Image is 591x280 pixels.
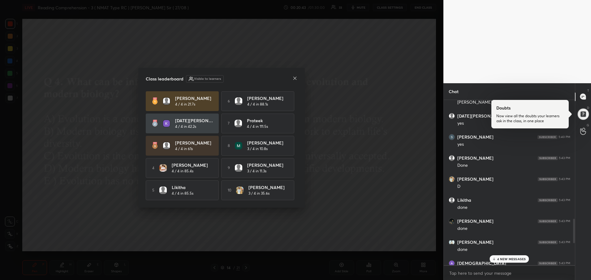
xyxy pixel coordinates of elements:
[247,168,266,174] h5: 3 / 4 in 11.3s
[457,99,570,106] div: [PERSON_NAME] mam ne karvaya
[194,76,221,81] h6: Visible to learners
[538,240,558,244] img: 4P8fHbbgJtejmAAAAAElFTkSuQmCC
[172,184,210,191] h4: Likitha
[457,155,494,161] h6: [PERSON_NAME]
[457,261,506,266] h6: [DEMOGRAPHIC_DATA]
[457,218,494,224] h6: [PERSON_NAME]
[159,164,167,172] img: thumbnail.jpg
[235,142,242,149] img: thumbnail.jpg
[449,176,455,182] img: thumbnail.jpg
[175,117,214,124] h4: [DATE][PERSON_NAME]
[235,120,242,127] img: default.png
[457,197,471,203] h6: Likitha
[152,120,157,127] img: rank-2.3a33aca6.svg
[175,146,193,152] h5: 4 / 4 in 61s
[449,218,455,224] img: thumbnail.jpg
[152,142,157,149] img: rank-3.169bc593.svg
[559,114,570,118] div: 5:40 PM
[449,239,455,245] img: thumbnail.jpg
[175,124,196,129] h5: 4 / 4 in 42.2s
[247,95,286,101] h4: [PERSON_NAME]
[228,165,230,171] h5: 9
[228,98,230,104] h5: 6
[228,121,230,126] h5: 7
[497,257,526,261] p: 4 NEW MESSAGES
[457,141,570,148] div: yes
[559,177,570,181] div: 5:43 PM
[175,140,214,146] h4: [PERSON_NAME]
[449,155,455,161] img: default.png
[559,135,570,139] div: 5:40 PM
[457,183,570,190] div: D
[537,135,557,139] img: 4P8fHbbgJtejmAAAAAElFTkSuQmCC
[172,162,210,168] h4: [PERSON_NAME]
[152,97,158,105] img: rank-1.ed6cb560.svg
[444,83,464,100] p: Chat
[228,187,231,193] h5: 10
[444,100,575,265] div: grid
[457,226,570,232] div: done
[449,261,455,266] img: thumbnail.jpg
[163,120,170,127] img: thumbnail.jpg
[457,176,494,182] h6: [PERSON_NAME]
[152,165,154,171] h5: 4
[538,261,558,265] img: 4P8fHbbgJtejmAAAAAElFTkSuQmCC
[538,198,558,202] img: 4P8fHbbgJtejmAAAAAElFTkSuQmCC
[538,156,558,160] img: 4P8fHbbgJtejmAAAAAElFTkSuQmCC
[449,113,455,119] img: default.png
[163,98,170,105] img: default.png
[538,219,558,223] img: 4P8fHbbgJtejmAAAAAElFTkSuQmCC
[247,117,285,124] h4: Prateek
[175,101,195,107] h5: 4 / 4 in 21.7s
[559,198,570,202] div: 5:43 PM
[172,191,193,196] h5: 4 / 4 in 85.5s
[457,239,494,245] h6: [PERSON_NAME]
[449,197,455,203] img: default.png
[236,187,244,194] img: thumbnail.jpg
[159,187,167,194] img: default.png
[559,156,570,160] div: 5:43 PM
[538,177,558,181] img: 4P8fHbbgJtejmAAAAAElFTkSuQmCC
[172,168,193,174] h5: 4 / 4 in 85.4s
[152,187,154,193] h5: 5
[457,113,507,119] h6: [DATE][PERSON_NAME]
[247,146,268,152] h5: 3 / 4 in 10.8s
[247,101,268,107] h5: 4 / 4 in 88.1s
[146,75,183,82] h4: Class leaderboard
[163,142,170,149] img: default.png
[559,240,570,244] div: 5:43 PM
[247,140,286,146] h4: [PERSON_NAME]
[247,162,286,168] h4: [PERSON_NAME]
[587,88,589,93] p: T
[457,205,570,211] div: done
[457,134,494,140] h6: [PERSON_NAME]
[228,143,230,149] h5: 8
[235,97,242,105] img: default.png
[235,164,242,172] img: default.png
[248,184,287,191] h4: [PERSON_NAME]
[449,134,455,140] img: thumbnail.jpg
[587,106,589,110] p: D
[457,247,570,253] div: done
[559,219,570,223] div: 5:43 PM
[559,261,570,265] div: 5:43 PM
[457,120,570,127] div: yes
[457,162,570,169] div: Done
[248,191,270,196] h5: 3 / 4 in 35.6s
[587,123,589,127] p: G
[247,124,268,129] h5: 4 / 4 in 111.5s
[175,95,214,101] h4: [PERSON_NAME]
